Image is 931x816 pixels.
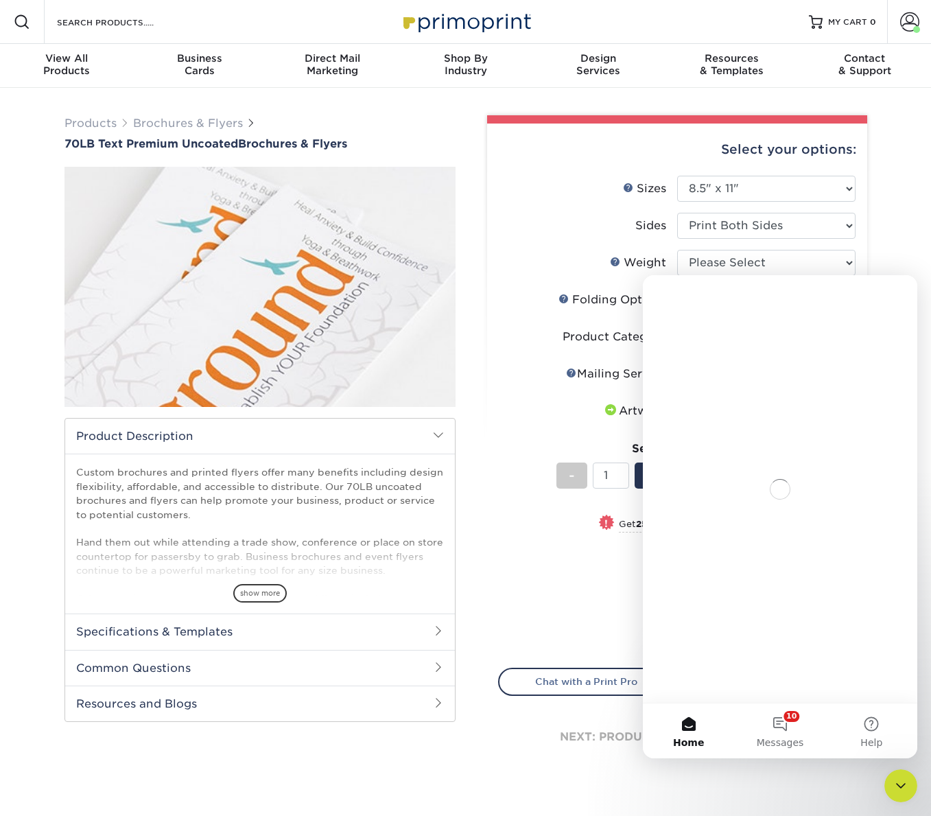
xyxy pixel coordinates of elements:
span: ! [604,516,608,531]
div: Folding Options [558,292,666,308]
div: Cards [133,52,266,77]
img: 70LB Text<br/>Premium Uncoated 01 [64,152,456,422]
a: Brochures & Flyers [133,117,243,130]
h1: Brochures & Flyers [64,137,456,150]
strong: 250 [636,519,654,529]
div: Mailing Service [566,366,666,382]
a: DesignServices [532,44,665,88]
div: next: production times & shipping [498,696,856,778]
div: Services [532,52,665,77]
div: Industry [399,52,532,77]
div: Artwork [602,403,666,419]
span: MY CART [828,16,867,28]
h2: Specifications & Templates [65,614,455,649]
div: Weight [610,255,666,271]
div: Sizes [623,180,666,197]
div: Marketing [266,52,399,77]
a: Chat with a Print Pro [498,668,674,695]
h2: Resources and Blogs [65,686,455,721]
a: BusinessCards [133,44,266,88]
a: 70LB Text Premium UncoatedBrochures & Flyers [64,137,456,150]
small: Get more brochures & flyers per set for [619,519,856,533]
div: Sides [635,218,666,234]
span: Shop By [399,52,532,65]
span: - [569,465,575,486]
div: Product Category [563,329,666,345]
small: *Does not include postage [509,600,856,608]
input: SEARCH PRODUCTS..... [56,14,189,30]
span: show more [233,584,287,603]
span: Contact [798,52,931,65]
span: Direct Mail [266,52,399,65]
span: 70LB Text Premium Uncoated [64,137,238,150]
span: Business [133,52,266,65]
div: & Support [798,52,931,77]
a: Products [64,117,117,130]
iframe: Intercom live chat [884,769,917,802]
h2: Common Questions [65,650,455,686]
h2: Product Description [65,419,455,454]
div: Select your options: [498,124,856,176]
a: Shop ByIndustry [399,44,532,88]
div: Sets [556,441,666,457]
iframe: Intercom live chat [643,275,917,758]
span: Design [532,52,665,65]
a: Contact& Support [798,44,931,88]
small: Retail Price: [509,611,856,624]
p: Custom brochures and printed flyers offer many benefits including design flexibility, affordable,... [76,465,444,647]
a: Direct MailMarketing [266,44,399,88]
img: Primoprint [397,7,534,36]
span: 0 [870,17,876,27]
div: & Templates [665,52,798,77]
span: Resources [665,52,798,65]
a: Resources& Templates [665,44,798,88]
